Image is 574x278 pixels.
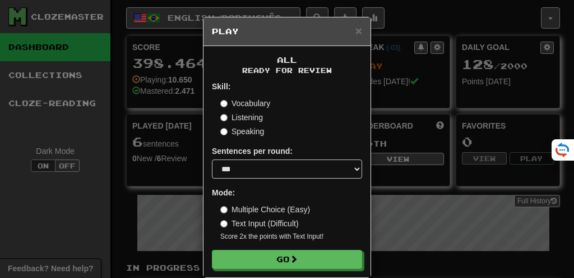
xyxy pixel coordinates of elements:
[277,55,297,65] span: All
[220,204,310,215] label: Multiple Choice (Easy)
[220,232,362,241] small: Score 2x the points with Text Input !
[212,82,230,91] strong: Skill:
[220,128,228,135] input: Speaking
[212,26,362,37] h5: Play
[220,112,263,123] label: Listening
[355,25,362,37] button: Close
[220,98,270,109] label: Vocabulary
[220,206,228,213] input: Multiple Choice (Easy)
[220,218,299,229] label: Text Input (Difficult)
[220,220,228,227] input: Text Input (Difficult)
[355,24,362,37] span: ×
[212,250,362,269] button: Go
[220,100,228,107] input: Vocabulary
[220,114,228,121] input: Listening
[212,66,362,75] small: Ready for Review
[212,188,235,197] strong: Mode:
[212,145,293,157] label: Sentences per round:
[220,126,264,137] label: Speaking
